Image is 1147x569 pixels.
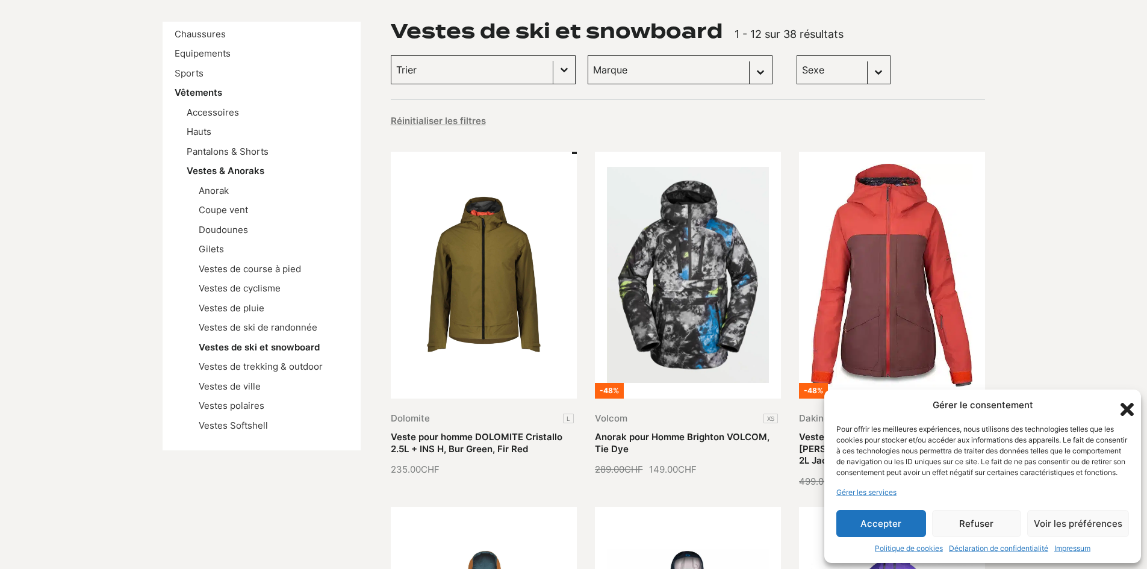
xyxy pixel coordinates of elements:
[932,510,1022,537] button: Refuser
[199,185,229,196] a: Anorak
[199,263,301,275] a: Vestes de course à pied
[199,341,320,353] a: Vestes de ski et snowboard
[735,28,844,40] span: 1 - 12 sur 38 résultats
[836,424,1128,478] div: Pour offrir les meilleures expériences, nous utilisons des technologies telles que les cookies po...
[595,431,769,455] a: Anorak pour Homme Brighton VOLCOM, Tie Dye
[875,543,943,554] a: Politique de cookies
[836,487,897,498] a: Gérer les services
[175,87,222,98] a: Vêtements
[396,62,548,78] input: Trier
[836,510,926,537] button: Accepter
[199,282,281,294] a: Vestes de cyclisme
[391,431,562,455] a: Veste pour homme DOLOMITE Cristallo 2.5L + INS H, Bur Green, Fir Red
[199,322,317,333] a: Vestes de ski de randonnée
[799,431,974,466] a: Veste de ski et de snowboard Dakine [PERSON_NAME] [PERSON_NAME]-Tex 2L Jacket, Rustbr / Tan
[199,361,323,372] a: Vestes de trekking & outdoor
[175,67,204,79] a: Sports
[199,420,268,431] a: Vestes Softshell
[199,204,248,216] a: Coupe vent
[199,224,248,235] a: Doudounes
[199,302,264,314] a: Vestes de pluie
[553,56,575,84] button: Basculer la liste
[391,22,723,41] h1: Vestes de ski et snowboard
[933,399,1033,412] div: Gérer le consentement
[1027,510,1129,537] button: Voir les préférences
[187,126,211,137] a: Hauts
[175,48,231,59] a: Equipements
[199,400,264,411] a: Vestes polaires
[949,543,1048,554] a: Déclaration de confidentialité
[175,28,226,40] a: Chaussures
[187,165,264,176] a: Vestes & Anoraks
[199,243,224,255] a: Gilets
[391,115,486,127] button: Réinitialiser les filtres
[187,146,269,157] a: Pantalons & Shorts
[1117,399,1129,411] div: Fermer la boîte de dialogue
[187,107,239,118] a: Accessoires
[1054,543,1090,554] a: Impressum
[199,381,261,392] a: Vestes de ville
